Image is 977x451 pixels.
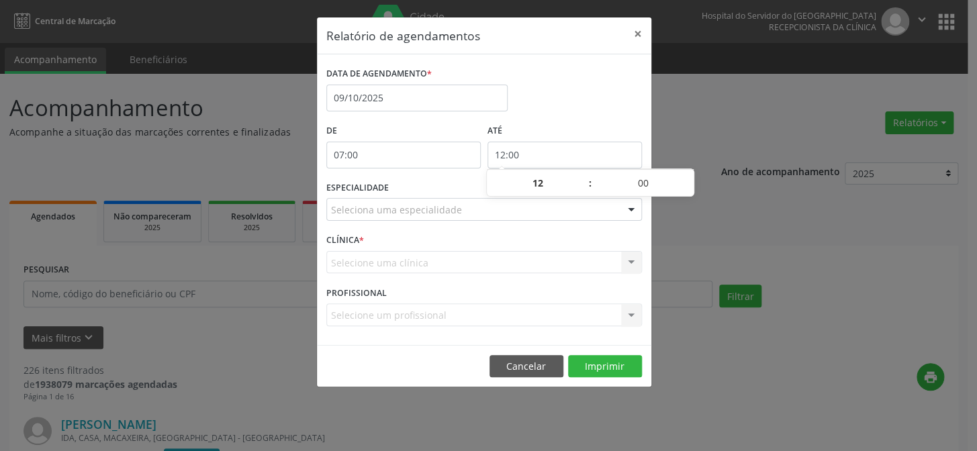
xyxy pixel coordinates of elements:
[326,142,481,168] input: Selecione o horário inicial
[487,170,588,197] input: Hour
[331,203,462,217] span: Seleciona uma especialidade
[490,355,563,378] button: Cancelar
[592,170,694,197] input: Minute
[487,142,642,168] input: Selecione o horário final
[624,17,651,50] button: Close
[487,121,642,142] label: ATÉ
[326,121,481,142] label: De
[588,170,592,197] span: :
[326,27,480,44] h5: Relatório de agendamentos
[326,178,389,199] label: ESPECIALIDADE
[326,283,387,303] label: PROFISSIONAL
[326,64,432,85] label: DATA DE AGENDAMENTO
[326,85,508,111] input: Selecione uma data ou intervalo
[326,230,364,251] label: CLÍNICA
[568,355,642,378] button: Imprimir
